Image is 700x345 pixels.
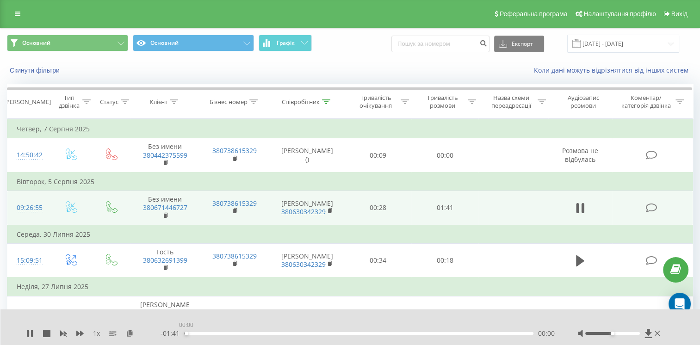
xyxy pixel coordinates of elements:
[534,66,693,74] a: Коли дані можуть відрізнятися вiд інших систем
[130,191,200,225] td: Без имени
[345,191,412,225] td: 00:28
[562,146,598,163] span: Розмова не відбулась
[281,260,326,269] a: 380630342329
[411,191,478,225] td: 01:41
[212,252,257,260] a: 380738615329
[161,329,184,338] span: - 01:41
[420,94,465,110] div: Тривалість розмови
[583,10,656,18] span: Налаштування профілю
[671,10,688,18] span: Вихід
[58,94,80,110] div: Тип дзвінка
[391,36,489,52] input: Пошук за номером
[17,252,41,270] div: 15:09:51
[411,243,478,277] td: 00:18
[478,296,548,339] td: MOOD
[17,199,41,217] div: 09:26:55
[345,138,412,172] td: 00:09
[212,308,257,317] a: 380732302580
[282,98,320,106] div: Співробітник
[411,296,478,339] td: 00:15
[619,94,673,110] div: Коментар/категорія дзвінка
[130,138,200,172] td: Без имени
[93,329,100,338] span: 1 x
[212,199,257,208] a: 380738615329
[270,191,345,225] td: [PERSON_NAME]
[17,146,41,164] div: 14:50:42
[277,40,295,46] span: Графік
[7,172,693,191] td: Вівторок, 5 Серпня 2025
[500,10,568,18] span: Реферальна програма
[345,243,412,277] td: 00:34
[100,98,118,106] div: Статус
[611,332,614,335] div: Accessibility label
[259,35,312,51] button: Графік
[494,36,544,52] button: Експорт
[669,293,691,315] div: Open Intercom Messenger
[212,146,257,155] a: 380738615329
[538,329,555,338] span: 00:00
[150,98,167,106] div: Клієнт
[557,94,610,110] div: Аудіозапис розмови
[143,256,187,265] a: 380632691399
[270,243,345,277] td: [PERSON_NAME]
[7,120,693,138] td: Четвер, 7 Серпня 2025
[130,243,200,277] td: Гость
[353,94,399,110] div: Тривалість очікування
[345,296,412,339] td: 00:21
[270,296,345,339] td: [PERSON_NAME]
[17,308,41,326] div: 14:21:35
[7,35,128,51] button: Основний
[7,66,64,74] button: Скинути фільтри
[7,225,693,244] td: Середа, 30 Липня 2025
[133,35,254,51] button: Основний
[209,98,247,106] div: Бізнес номер
[130,296,200,339] td: [PERSON_NAME]
[411,138,478,172] td: 00:00
[4,98,51,106] div: [PERSON_NAME]
[487,94,535,110] div: Назва схеми переадресації
[177,319,195,332] div: 00:00
[281,207,326,216] a: 380630342329
[7,277,693,296] td: Неділя, 27 Липня 2025
[22,39,50,47] span: Основний
[185,332,188,335] div: Accessibility label
[143,151,187,160] a: 380442375599
[270,138,345,172] td: [PERSON_NAME] ()
[143,203,187,212] a: 380671446727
